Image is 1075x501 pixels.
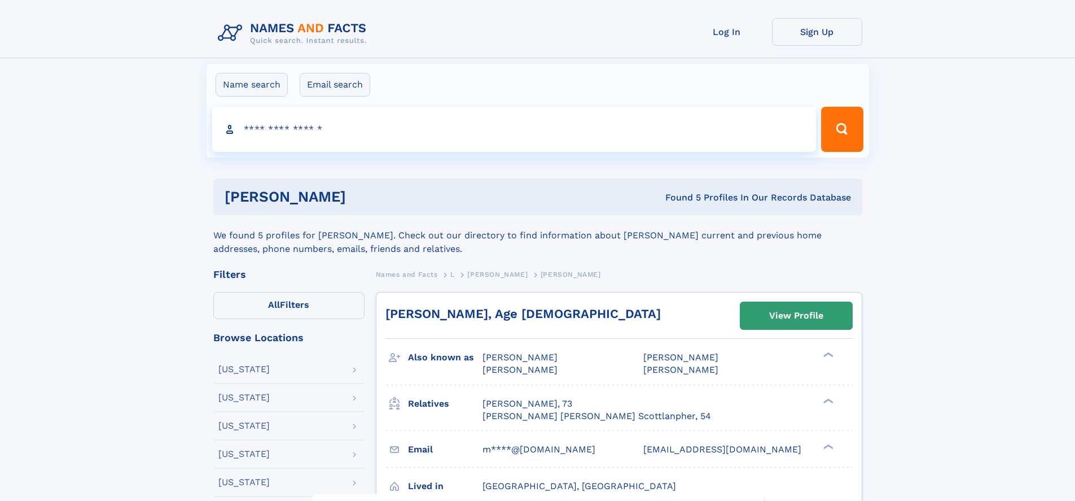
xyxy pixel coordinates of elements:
span: L [450,271,455,278]
h1: [PERSON_NAME] [225,190,506,204]
a: [PERSON_NAME], 73 [482,398,572,410]
div: ❯ [820,351,834,359]
a: Sign Up [772,18,862,46]
a: View Profile [740,302,852,329]
div: Browse Locations [213,333,365,343]
a: [PERSON_NAME], Age [DEMOGRAPHIC_DATA] [385,307,661,321]
label: Email search [300,73,370,97]
div: We found 5 profiles for [PERSON_NAME]. Check out our directory to find information about [PERSON_... [213,215,862,256]
a: Log In [682,18,772,46]
h3: Also known as [408,348,482,367]
div: [US_STATE] [218,450,270,459]
button: Search Button [821,107,863,152]
span: [PERSON_NAME] [482,364,558,375]
h3: Email [408,440,482,459]
div: [US_STATE] [218,421,270,430]
h3: Lived in [408,477,482,496]
div: ❯ [820,397,834,404]
div: Filters [213,269,365,280]
a: [PERSON_NAME] [PERSON_NAME] Scottlanpher, 54 [482,410,711,422]
a: Names and Facts [376,267,438,281]
span: [PERSON_NAME] [541,271,601,278]
div: ❯ [820,443,834,450]
div: Found 5 Profiles In Our Records Database [506,191,851,204]
span: [PERSON_NAME] [467,271,528,278]
span: [GEOGRAPHIC_DATA], [GEOGRAPHIC_DATA] [482,481,676,491]
label: Name search [216,73,288,97]
div: [US_STATE] [218,393,270,402]
span: [PERSON_NAME] [482,352,558,363]
div: [US_STATE] [218,478,270,487]
input: search input [212,107,817,152]
img: Logo Names and Facts [213,18,376,49]
span: [PERSON_NAME] [643,364,718,375]
a: L [450,267,455,281]
span: [EMAIL_ADDRESS][DOMAIN_NAME] [643,444,801,455]
h3: Relatives [408,394,482,413]
label: Filters [213,292,365,319]
a: [PERSON_NAME] [467,267,528,281]
span: All [268,299,280,310]
div: [US_STATE] [218,365,270,374]
span: [PERSON_NAME] [643,352,718,363]
div: View Profile [769,303,823,329]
